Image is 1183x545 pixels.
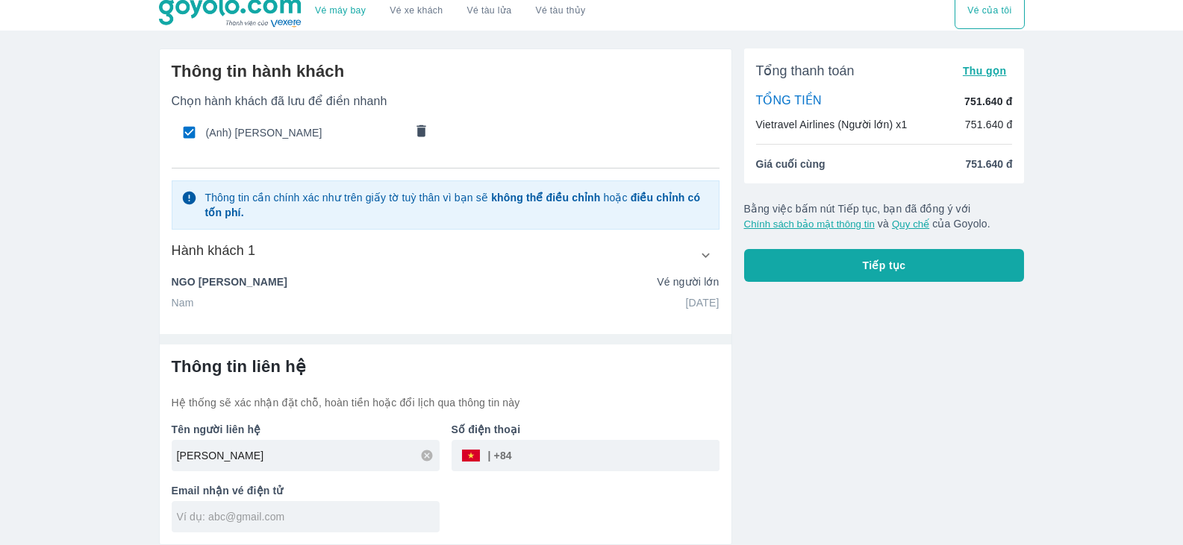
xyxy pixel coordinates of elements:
h6: Thông tin hành khách [172,61,720,82]
p: Thông tin cần chính xác như trên giấy tờ tuỳ thân vì bạn sẽ hoặc [205,190,709,220]
span: Giá cuối cùng [756,157,825,171]
h6: Thông tin liên hệ [172,356,720,377]
p: 751.640 đ [964,94,1012,109]
input: Ví dụ: NGUYEN VAN A [177,448,440,463]
p: Vé người lớn [657,274,719,289]
b: Tên người liên hệ [172,423,261,435]
p: [DATE] [686,295,720,310]
p: Nam [172,295,194,310]
h6: Hành khách 1 [172,242,256,259]
a: Vé máy bay [315,5,366,16]
span: Tiếp tục [863,258,906,273]
b: Số điện thoại [452,423,521,435]
a: Vé xe khách [390,5,443,16]
strong: không thể điều chỉnh [491,192,600,204]
p: Bằng việc bấm nút Tiếp tục, bạn đã đồng ý với và của Goyolo. [744,201,1025,231]
b: Email nhận vé điện tử [172,485,284,497]
button: comments [405,117,437,148]
button: Thu gọn [957,60,1013,81]
span: Thu gọn [963,65,1007,77]
p: NGO [PERSON_NAME] [172,274,288,289]
span: 751.640 đ [965,157,1012,171]
p: 751.640 đ [965,117,1013,132]
button: Tiếp tục [744,249,1025,282]
span: Tổng thanh toán [756,62,855,80]
button: Quy chế [892,218,929,230]
p: Hệ thống sẽ xác nhận đặt chỗ, hoàn tiền hoặc đổi lịch qua thông tin này [172,395,720,410]
input: Ví dụ: abc@gmail.com [177,509,440,524]
p: TỔNG TIỀN [756,93,822,110]
p: Chọn hành khách đã lưu để điền nhanh [172,94,720,109]
button: Chính sách bảo mật thông tin [744,218,875,230]
p: Vietravel Airlines (Người lớn) x1 [756,117,908,132]
span: (Anh) [PERSON_NAME] [206,125,405,140]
